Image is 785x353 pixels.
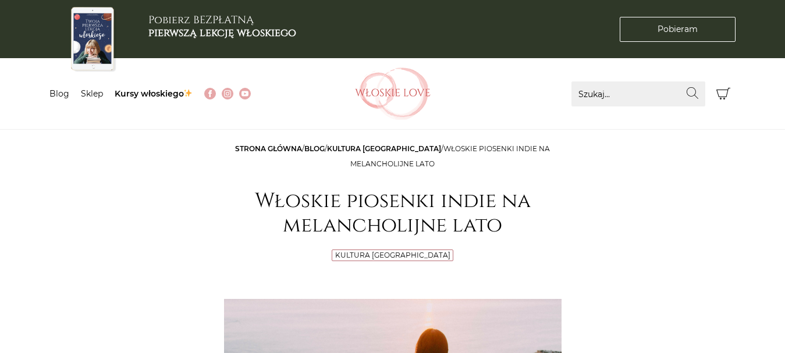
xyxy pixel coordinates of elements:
a: Kultura [GEOGRAPHIC_DATA] [335,251,450,259]
span: Pobieram [658,23,698,35]
h3: Pobierz BEZPŁATNĄ [148,14,296,39]
img: Włoskielove [355,67,431,120]
button: Koszyk [711,81,736,106]
a: Blog [304,144,325,153]
a: Kursy włoskiego [115,88,193,99]
img: ✨ [184,89,192,97]
span: / / / [235,144,550,168]
a: Kultura [GEOGRAPHIC_DATA] [327,144,441,153]
a: Sklep [81,88,103,99]
b: pierwszą lekcję włoskiego [148,26,296,40]
span: Włoskie piosenki indie na melancholijne lato [350,144,550,168]
a: Strona główna [235,144,302,153]
a: Pobieram [620,17,736,42]
a: Blog [49,88,69,99]
input: Szukaj... [571,81,705,106]
h1: Włoskie piosenki indie na melancholijne lato [224,189,562,238]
